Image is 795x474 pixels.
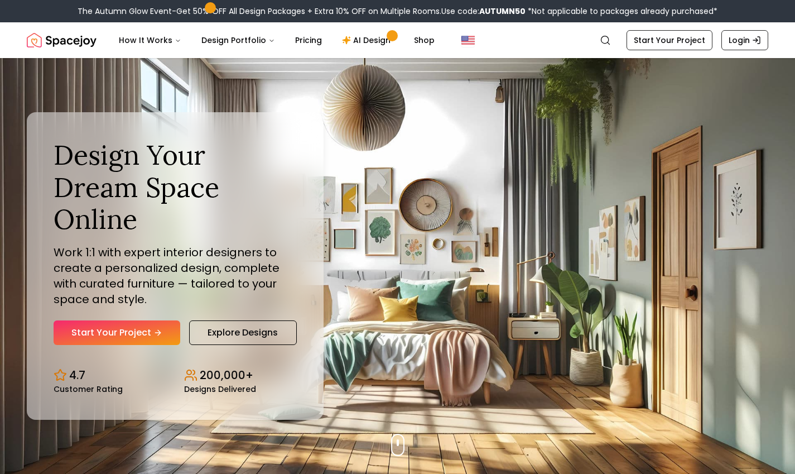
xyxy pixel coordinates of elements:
nav: Global [27,22,768,58]
a: AI Design [333,29,403,51]
a: Explore Designs [189,320,297,345]
h1: Design Your Dream Space Online [54,139,297,236]
span: Use code: [441,6,526,17]
a: Spacejoy [27,29,97,51]
a: Start Your Project [54,320,180,345]
button: Design Portfolio [192,29,284,51]
img: Spacejoy Logo [27,29,97,51]
a: Login [721,30,768,50]
a: Pricing [286,29,331,51]
img: United States [461,33,475,47]
div: Design stats [54,358,297,393]
p: 4.7 [69,367,85,383]
a: Shop [405,29,444,51]
b: AUTUMN50 [479,6,526,17]
button: How It Works [110,29,190,51]
a: Start Your Project [627,30,712,50]
small: Designs Delivered [184,385,256,393]
p: 200,000+ [200,367,253,383]
div: The Autumn Glow Event-Get 50% OFF All Design Packages + Extra 10% OFF on Multiple Rooms. [78,6,717,17]
p: Work 1:1 with expert interior designers to create a personalized design, complete with curated fu... [54,245,297,307]
span: *Not applicable to packages already purchased* [526,6,717,17]
small: Customer Rating [54,385,123,393]
nav: Main [110,29,444,51]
